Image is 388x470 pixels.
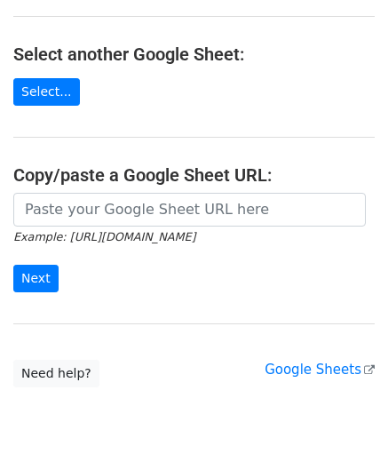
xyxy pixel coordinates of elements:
[13,193,366,227] input: Paste your Google Sheet URL here
[13,78,80,106] a: Select...
[13,44,375,65] h4: Select another Google Sheet:
[13,230,195,243] small: Example: [URL][DOMAIN_NAME]
[13,360,99,387] a: Need help?
[265,362,375,378] a: Google Sheets
[13,265,59,292] input: Next
[13,164,375,186] h4: Copy/paste a Google Sheet URL:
